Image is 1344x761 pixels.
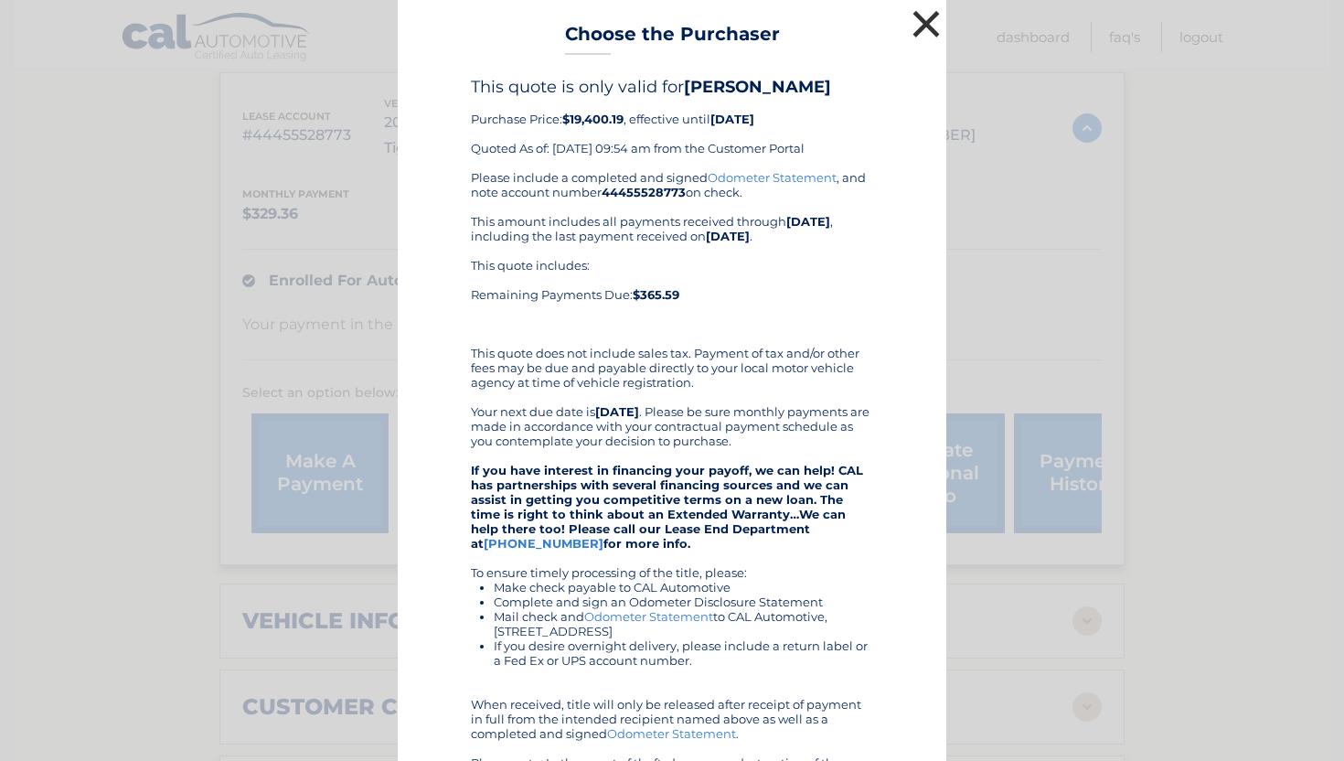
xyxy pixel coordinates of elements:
[684,77,831,97] b: [PERSON_NAME]
[471,77,873,97] h4: This quote is only valid for
[602,185,686,199] b: 44455528773
[584,609,713,624] a: Odometer Statement
[471,258,873,331] div: This quote includes: Remaining Payments Due:
[484,536,603,551] a: [PHONE_NUMBER]
[595,404,639,419] b: [DATE]
[471,463,863,551] strong: If you have interest in financing your payoff, we can help! CAL has partnerships with several fin...
[710,112,754,126] b: [DATE]
[471,77,873,170] div: Purchase Price: , effective until Quoted As of: [DATE] 09:54 am from the Customer Portal
[494,580,873,595] li: Make check payable to CAL Automotive
[633,287,679,302] b: $365.59
[908,5,944,42] button: ×
[494,609,873,638] li: Mail check and to CAL Automotive, [STREET_ADDRESS]
[708,170,837,185] a: Odometer Statement
[706,229,750,243] b: [DATE]
[786,214,830,229] b: [DATE]
[494,638,873,668] li: If you desire overnight delivery, please include a return label or a Fed Ex or UPS account number.
[565,23,780,55] h3: Choose the Purchaser
[562,112,624,126] b: $19,400.19
[607,726,736,741] a: Odometer Statement
[494,595,873,609] li: Complete and sign an Odometer Disclosure Statement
